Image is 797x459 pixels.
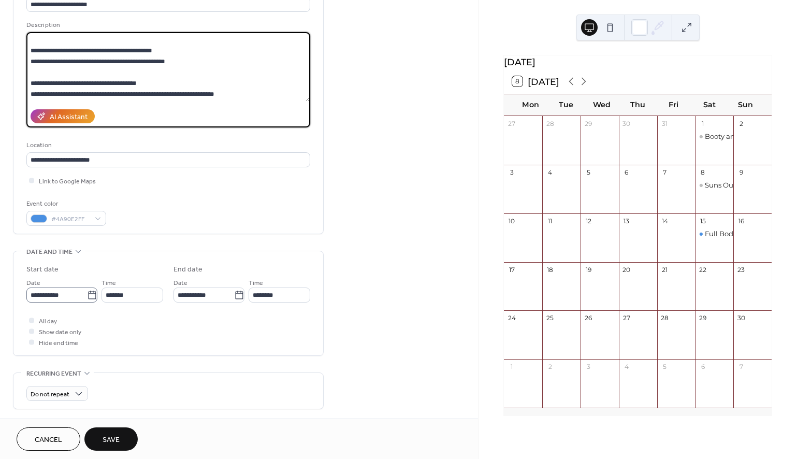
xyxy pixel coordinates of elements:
div: 2 [737,119,746,128]
span: Do not repeat [31,389,69,400]
div: Sat [692,94,728,116]
div: 4 [622,363,631,371]
div: 24 [508,314,516,323]
div: 26 [584,314,593,323]
div: 10 [508,217,516,225]
div: 5 [584,168,593,177]
div: Sun [728,94,763,116]
div: 7 [737,363,746,371]
span: Date [26,278,40,289]
div: Fri [656,94,691,116]
span: Date and time [26,247,73,257]
div: 17 [508,265,516,274]
span: Save [103,435,120,446]
button: 8[DATE] [509,74,563,89]
div: 6 [699,363,707,371]
div: 2 [546,363,555,371]
div: [DATE] [504,55,772,69]
div: 30 [622,119,631,128]
div: 31 [660,119,669,128]
div: 7 [660,168,669,177]
div: 11 [546,217,555,225]
div: 18 [546,265,555,274]
div: 30 [737,314,746,323]
div: 21 [660,265,669,274]
div: 3 [584,363,593,371]
div: 9 [737,168,746,177]
button: Cancel [17,427,80,451]
div: Full Body Banger [705,229,764,238]
div: 20 [622,265,631,274]
span: Link to Google Maps [39,176,96,187]
span: Date [173,278,187,289]
div: AI Assistant [50,112,88,123]
div: Event color [26,198,104,209]
div: Tue [548,94,584,116]
div: 23 [737,265,746,274]
div: Start date [26,264,59,275]
div: 27 [508,119,516,128]
div: 27 [622,314,631,323]
div: 6 [622,168,631,177]
span: Recurring event [26,368,81,379]
div: 3 [508,168,516,177]
div: 29 [699,314,707,323]
div: 14 [660,217,669,225]
div: Thu [620,94,656,116]
div: 15 [699,217,707,225]
span: Time [249,278,263,289]
div: 22 [699,265,707,274]
div: 28 [546,119,555,128]
div: 5 [660,363,669,371]
div: Location [26,140,308,151]
span: Hide end time [39,338,78,349]
div: 8 [699,168,707,177]
div: 25 [546,314,555,323]
div: 29 [584,119,593,128]
div: 12 [584,217,593,225]
div: Suns Out, Guns Out (Upper Body) [695,180,733,190]
div: End date [173,264,202,275]
div: Booty and the Beats (Lower Body) [695,132,733,141]
span: Show date only [39,327,81,338]
div: Full Body Banger [695,229,733,238]
span: All day [39,316,57,327]
button: Save [84,427,138,451]
span: #4A90E2FF [51,214,90,225]
span: Time [102,278,116,289]
div: 28 [660,314,669,323]
span: Cancel [35,435,62,446]
div: Mon [512,94,548,116]
div: Wed [584,94,620,116]
div: 16 [737,217,746,225]
div: 13 [622,217,631,225]
div: 1 [508,363,516,371]
div: 4 [546,168,555,177]
button: AI Assistant [31,109,95,123]
div: Description [26,20,308,31]
div: 1 [699,119,707,128]
div: 19 [584,265,593,274]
